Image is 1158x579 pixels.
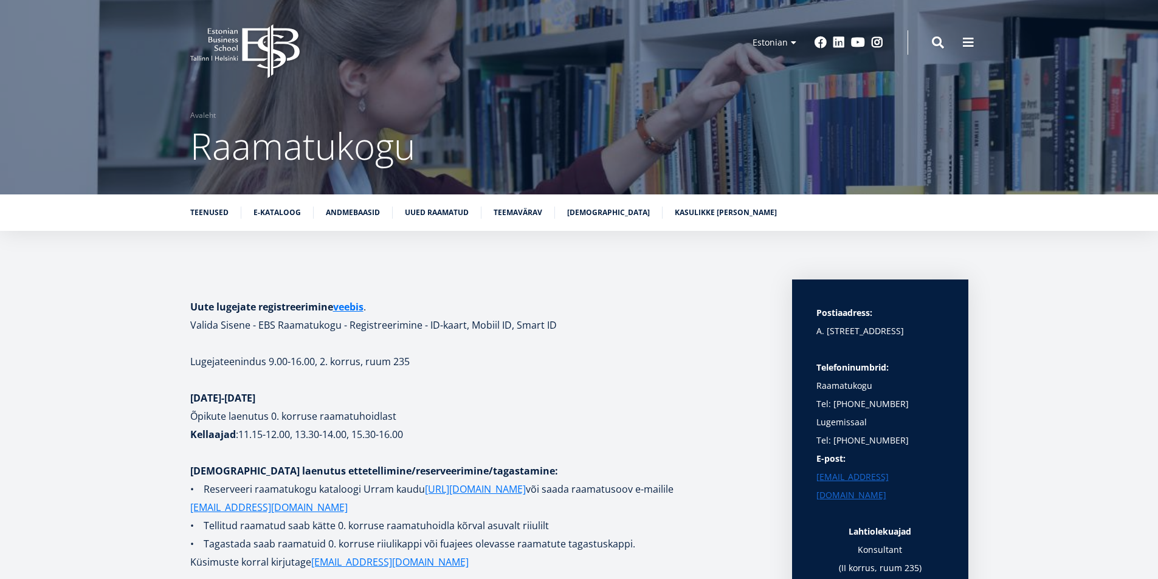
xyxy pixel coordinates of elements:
strong: Postiaadress: [816,307,872,318]
a: [EMAIL_ADDRESS][DOMAIN_NAME] [311,553,469,571]
strong: E-post: [816,453,846,464]
h1: . Valida Sisene - EBS Raamatukogu - Registreerimine - ID-kaart, Mobiil ID, Smart ID [190,298,768,334]
p: Küsimuste korral kirjutage [190,553,768,571]
a: Uued raamatud [405,207,469,219]
a: [URL][DOMAIN_NAME] [425,480,526,498]
a: Instagram [871,36,883,49]
p: • Tellitud raamatud saab kätte 0. korruse raamatuhoidla kõrval asuvalt riiulilt [190,516,768,535]
strong: Uute lugejate registreerimine [190,300,364,313]
a: E-kataloog [253,207,301,219]
strong: Telefoninumbrid: [816,361,889,373]
p: Raamatukogu [816,358,944,395]
a: [DEMOGRAPHIC_DATA] [567,207,650,219]
a: Teemavärav [494,207,542,219]
p: Tel: [PHONE_NUMBER] Lugemissaal [816,395,944,431]
p: : [190,407,768,462]
b: Õpikute laenutus 0. korruse raamatuhoidlast [190,409,396,423]
a: Teenused [190,207,229,219]
a: Avaleht [190,109,216,122]
a: [EMAIL_ADDRESS][DOMAIN_NAME] [816,468,944,504]
strong: [DEMOGRAPHIC_DATA] laenutus ettetellimine/reserveerimine/tagastamine: [190,464,558,478]
p: • Reserveeri raamatukogu kataloogi Urram kaudu või saada raamatusoov e-mailile [190,480,768,516]
a: [EMAIL_ADDRESS][DOMAIN_NAME] [190,498,348,516]
span: Raamatukogu [190,121,415,171]
a: Facebook [815,36,827,49]
p: Tel: [PHONE_NUMBER] [816,431,944,450]
b: 11.15-12.00, 13.30-14.00, 15.30-16.00 [238,428,403,441]
p: A. [STREET_ADDRESS] [816,322,944,340]
a: Kasulikke [PERSON_NAME] [675,207,777,219]
a: Linkedin [833,36,845,49]
strong: Lahtiolekuajad [849,526,911,537]
p: • Tagastada saab raamatuid 0. korruse riiulikappi või fuajees olevasse raamatute tagastuskappi. [190,535,768,553]
p: Lugejateenindus 9.00-16.00, 2. korrus, ruum 235 [190,352,768,371]
a: Youtube [851,36,865,49]
strong: [DATE]-[DATE] [190,391,255,405]
a: Andmebaasid [326,207,380,219]
strong: Kellaajad [190,428,236,441]
a: veebis [333,298,364,316]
